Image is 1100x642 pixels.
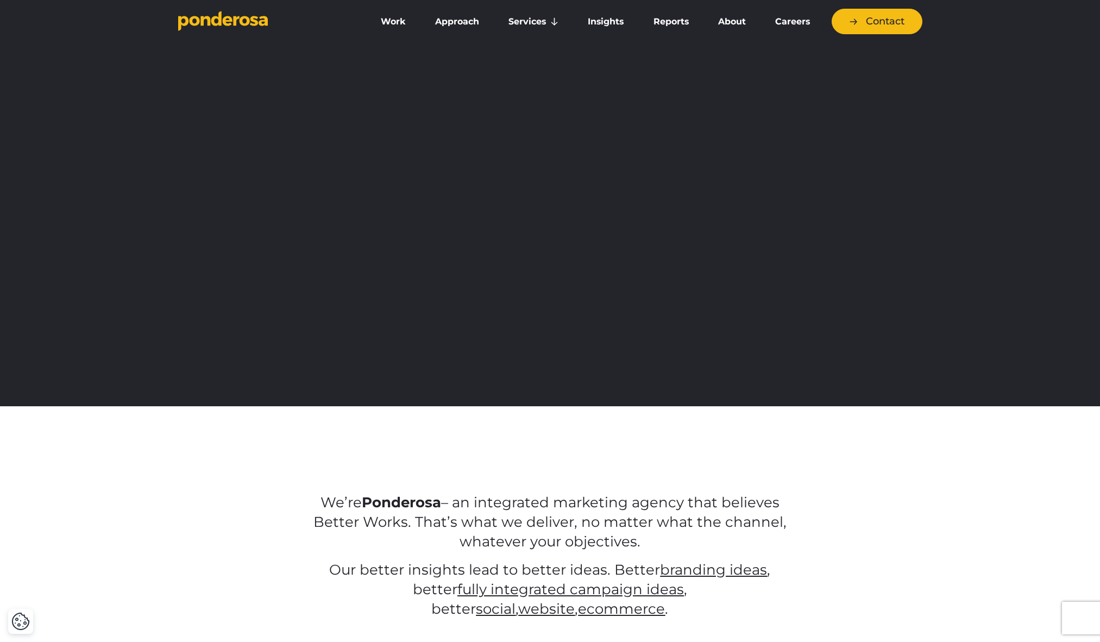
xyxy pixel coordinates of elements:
a: Careers [763,10,822,33]
a: ecommerce [578,600,665,618]
p: We’re – an integrated marketing agency that believes Better Works. That’s what we deliver, no mat... [305,493,795,552]
a: social [476,600,516,618]
a: fully integrated campaign ideas [457,581,684,598]
a: website [518,600,575,618]
a: About [706,10,758,33]
a: Approach [423,10,492,33]
button: Cookie Settings [11,612,30,631]
strong: Ponderosa [362,494,441,511]
a: Insights [575,10,636,33]
p: Our better insights lead to better ideas. Better , better , better , , . [305,561,795,619]
a: Work [368,10,418,33]
a: Contact [832,9,922,34]
a: Reports [641,10,701,33]
a: Go to homepage [178,11,352,33]
a: branding ideas [660,561,767,578]
a: Services [496,10,571,33]
img: Revisit consent button [11,612,30,631]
